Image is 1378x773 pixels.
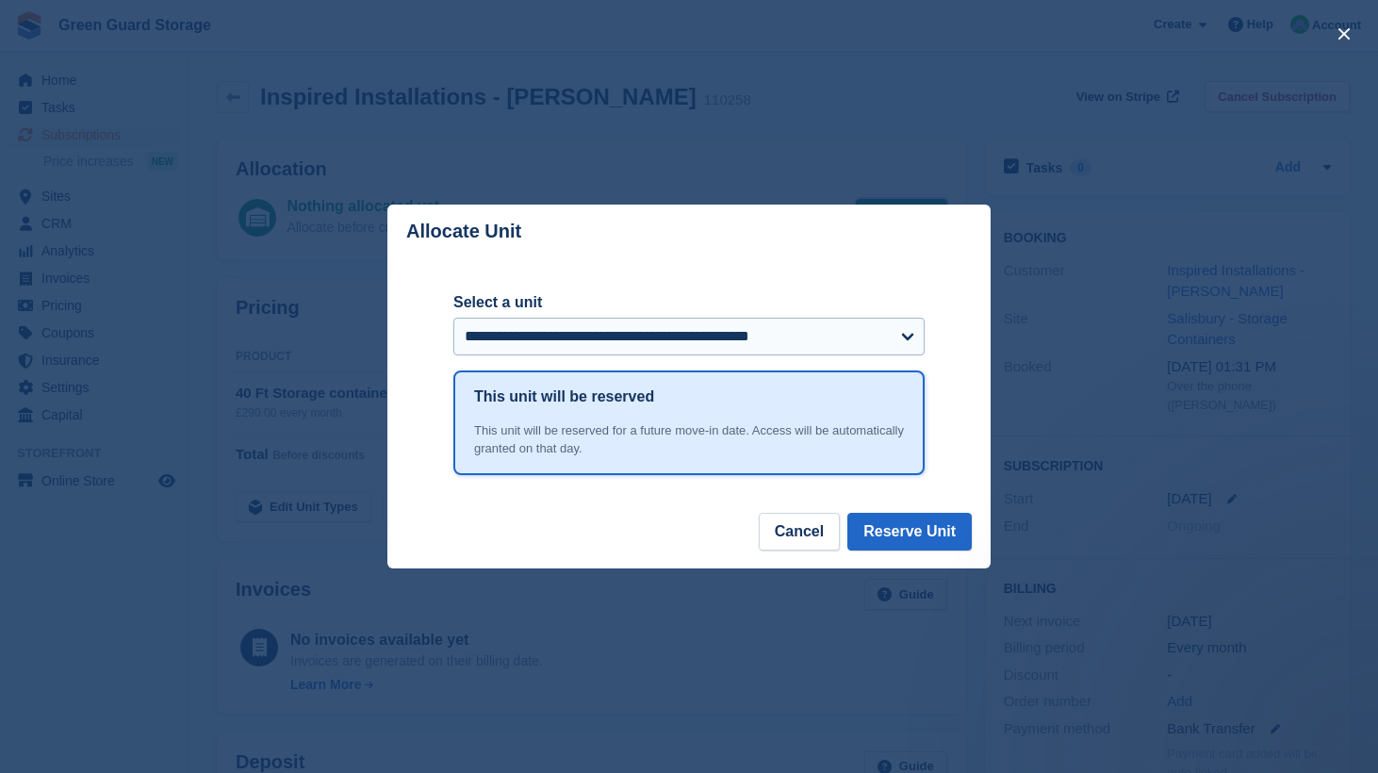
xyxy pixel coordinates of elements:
[474,386,654,408] h1: This unit will be reserved
[453,291,925,314] label: Select a unit
[1329,19,1359,49] button: close
[759,513,840,551] button: Cancel
[474,421,904,458] div: This unit will be reserved for a future move-in date. Access will be automatically granted on tha...
[847,513,972,551] button: Reserve Unit
[406,221,521,242] p: Allocate Unit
